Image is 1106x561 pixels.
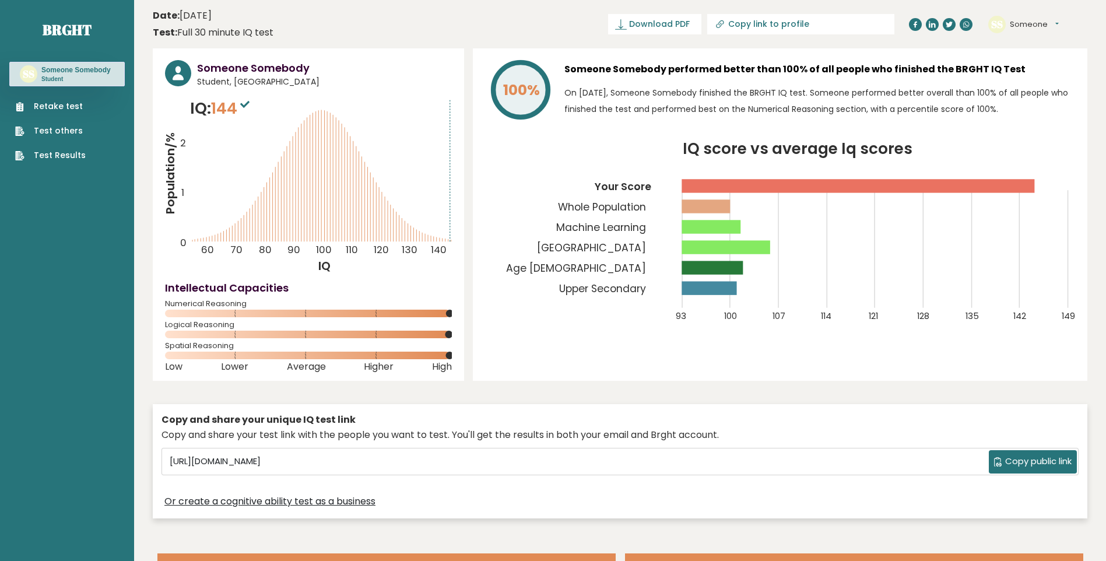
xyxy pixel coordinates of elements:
[773,310,785,322] tspan: 107
[537,241,646,255] tspan: [GEOGRAPHIC_DATA]
[165,343,452,348] span: Spatial Reasoning
[161,428,1079,442] div: Copy and share your test link with the people you want to test. You'll get the results in both yo...
[197,76,452,88] span: Student, [GEOGRAPHIC_DATA]
[23,67,34,80] text: SS
[917,310,929,322] tspan: 128
[318,258,331,274] tspan: IQ
[287,364,326,369] span: Average
[821,310,831,322] tspan: 114
[197,60,452,76] h3: Someone Somebody
[201,243,214,257] tspan: 60
[41,65,111,75] h3: Someone Somebody
[683,138,912,159] tspan: IQ score vs average Iq scores
[503,80,540,100] tspan: 100%
[316,243,332,257] tspan: 100
[41,75,111,83] p: Student
[432,364,452,369] span: High
[153,9,180,22] b: Date:
[991,17,1003,30] text: SS
[869,310,878,322] tspan: 121
[724,310,737,322] tspan: 100
[629,18,690,30] span: Download PDF
[165,364,182,369] span: Low
[180,136,186,150] tspan: 2
[1005,455,1072,468] span: Copy public link
[1062,310,1075,322] tspan: 149
[564,60,1075,79] h3: Someone Somebody performed better than 100% of all people who finished the BRGHT IQ Test
[374,243,389,257] tspan: 120
[559,282,646,296] tspan: Upper Secondary
[164,495,375,509] a: Or create a cognitive ability test as a business
[165,322,452,327] span: Logical Reasoning
[287,243,300,257] tspan: 90
[558,200,646,214] tspan: Whole Population
[180,236,187,250] tspan: 0
[165,301,452,306] span: Numerical Reasoning
[259,243,272,257] tspan: 80
[165,280,452,296] h4: Intellectual Capacities
[221,364,248,369] span: Lower
[15,149,86,162] a: Test Results
[153,9,212,23] time: [DATE]
[594,180,651,194] tspan: Your Score
[1010,19,1059,30] button: Someone
[15,125,86,137] a: Test others
[431,243,447,257] tspan: 140
[161,413,1079,427] div: Copy and share your unique IQ test link
[211,97,252,119] span: 144
[181,185,184,199] tspan: 1
[230,243,243,257] tspan: 70
[676,310,687,322] tspan: 93
[989,450,1077,474] button: Copy public link
[965,310,979,322] tspan: 135
[346,243,359,257] tspan: 110
[564,85,1075,117] p: On [DATE], Someone Somebody finished the BRGHT IQ test. Someone performed better overall than 100...
[15,100,86,113] a: Retake test
[190,97,252,120] p: IQ:
[506,261,646,275] tspan: Age [DEMOGRAPHIC_DATA]
[153,26,177,39] b: Test:
[608,14,701,34] a: Download PDF
[43,20,92,39] a: Brght
[364,364,394,369] span: Higher
[556,220,646,234] tspan: Machine Learning
[162,133,178,215] tspan: Population/%
[153,26,273,40] div: Full 30 minute IQ test
[402,243,418,257] tspan: 130
[1014,310,1027,322] tspan: 142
